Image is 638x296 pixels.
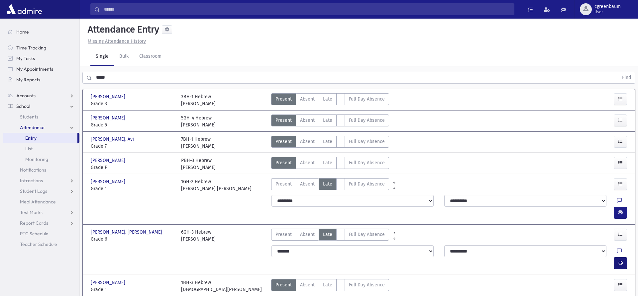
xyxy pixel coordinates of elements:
span: Late [323,96,332,103]
a: School [3,101,79,111]
a: Student Logs [3,186,79,196]
span: School [16,103,30,109]
div: 3BH-1 Hebrew [PERSON_NAME] [181,93,216,107]
span: Late [323,138,332,145]
div: AttTypes [271,114,389,128]
span: [PERSON_NAME] [91,279,127,286]
div: 7BH-1 Hebrew [PERSON_NAME] [181,136,216,150]
span: Full Day Absence [349,231,385,238]
img: AdmirePro [5,3,44,16]
a: Entry [3,133,77,143]
span: Absent [300,181,315,187]
a: Notifications [3,165,79,175]
div: 6GH-3 Hebrew [PERSON_NAME] [181,229,216,243]
div: AttTypes [271,93,389,107]
a: Accounts [3,90,79,101]
a: Monitoring [3,154,79,165]
span: Infractions [20,178,43,184]
span: Students [20,114,38,120]
span: Absent [300,117,315,124]
span: Notifications [20,167,46,173]
div: 1GH-2 Hebrew [PERSON_NAME] [PERSON_NAME] [181,178,252,192]
a: Report Cards [3,218,79,228]
span: [PERSON_NAME] [91,157,127,164]
a: Meal Attendance [3,196,79,207]
span: cgreenbaum [594,4,621,9]
span: Present [275,117,292,124]
a: Single [90,47,114,66]
span: Absent [300,231,315,238]
a: Teacher Schedule [3,239,79,250]
a: Classroom [134,47,167,66]
span: [PERSON_NAME] [91,114,127,121]
span: Late [323,181,332,187]
a: Test Marks [3,207,79,218]
a: List [3,143,79,154]
a: Time Tracking [3,42,79,53]
input: Search [100,3,514,15]
span: My Tasks [16,55,35,61]
span: Late [323,159,332,166]
span: Absent [300,159,315,166]
span: My Appointments [16,66,53,72]
span: Time Tracking [16,45,46,51]
span: List [25,146,33,152]
a: PTC Schedule [3,228,79,239]
a: Infractions [3,175,79,186]
span: Present [275,281,292,288]
span: Absent [300,281,315,288]
span: [PERSON_NAME] [91,93,127,100]
div: AttTypes [271,136,389,150]
span: Present [275,181,292,187]
span: Full Day Absence [349,159,385,166]
span: Student Logs [20,188,47,194]
a: Attendance [3,122,79,133]
span: User [594,9,621,15]
span: Grade 1 [91,286,174,293]
span: Home [16,29,29,35]
span: Grade 1 [91,185,174,192]
div: 5GH-4 Hebrew [PERSON_NAME] [181,114,216,128]
span: Full Day Absence [349,117,385,124]
span: Entry [25,135,37,141]
span: Full Day Absence [349,96,385,103]
span: [PERSON_NAME], [PERSON_NAME] [91,229,163,236]
span: Meal Attendance [20,199,56,205]
span: Attendance [20,124,45,130]
span: [PERSON_NAME], Avi [91,136,135,143]
a: My Tasks [3,53,79,64]
span: My Reports [16,77,40,83]
span: Full Day Absence [349,181,385,187]
span: Late [323,117,332,124]
div: 1BH-3 Hebrew [DEMOGRAPHIC_DATA][PERSON_NAME] [181,279,262,293]
span: Grade 3 [91,100,174,107]
span: Full Day Absence [349,138,385,145]
span: Accounts [16,93,36,99]
span: Absent [300,96,315,103]
span: Grade 6 [91,236,174,243]
div: AttTypes [271,279,389,293]
a: My Appointments [3,64,79,74]
a: Students [3,111,79,122]
a: Home [3,27,79,37]
a: Missing Attendance History [85,38,146,44]
span: Absent [300,138,315,145]
span: Grade 7 [91,143,174,150]
div: AttTypes [271,229,389,243]
span: Grade 5 [91,121,174,128]
a: My Reports [3,74,79,85]
span: Late [323,281,332,288]
span: PTC Schedule [20,231,49,237]
div: AttTypes [271,178,389,192]
div: PBH-3 Hebrew [PERSON_NAME] [181,157,216,171]
span: Present [275,138,292,145]
div: AttTypes [271,157,389,171]
span: Present [275,96,292,103]
span: Report Cards [20,220,48,226]
span: Late [323,231,332,238]
a: Bulk [114,47,134,66]
span: Test Marks [20,209,43,215]
span: Present [275,231,292,238]
u: Missing Attendance History [88,38,146,44]
span: Grade P [91,164,174,171]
